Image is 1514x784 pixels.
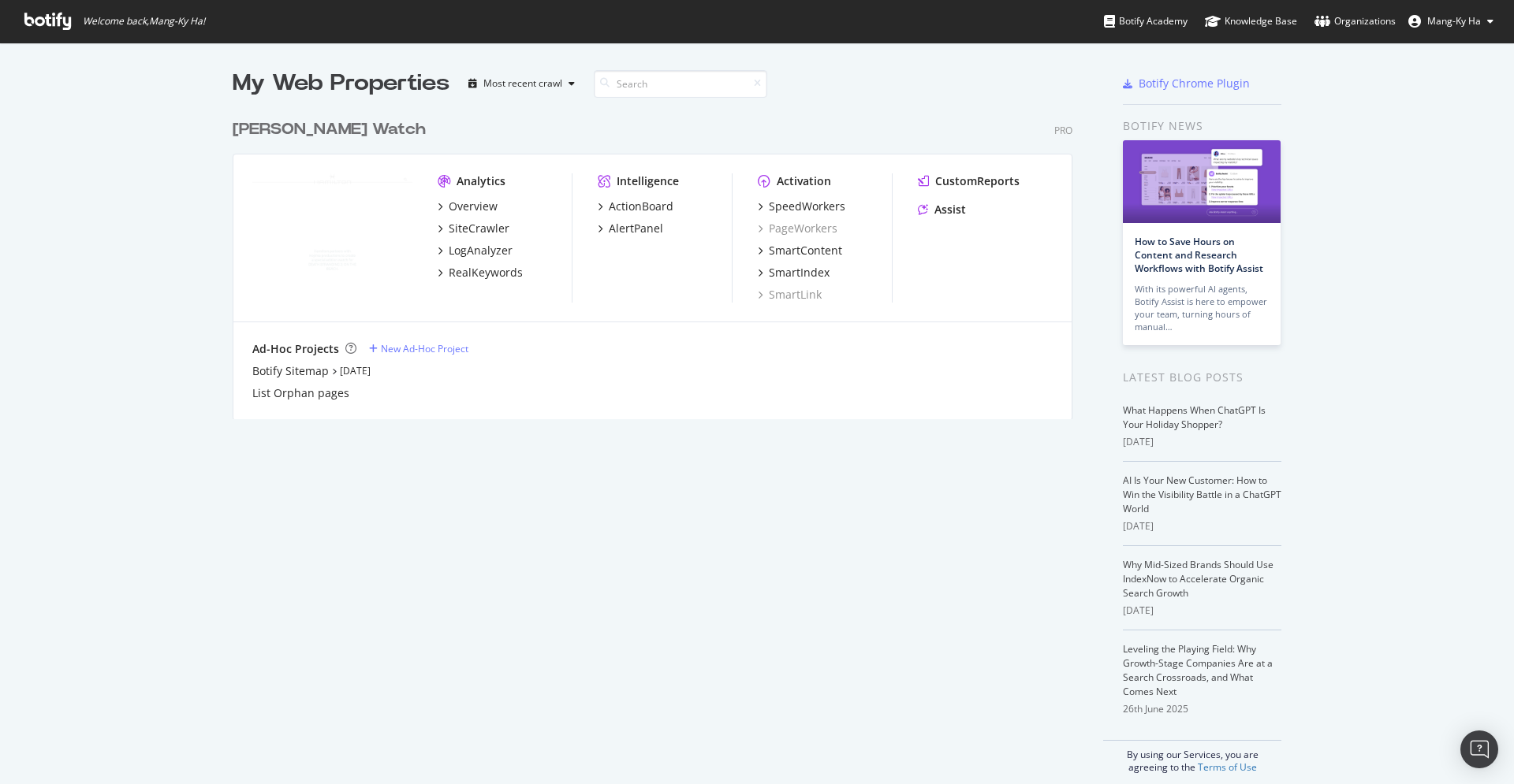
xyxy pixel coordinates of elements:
[1123,76,1250,91] a: Botify Chrome Plugin
[769,243,842,258] div: SmartContent
[369,342,468,355] a: New Ad-Hoc Project
[918,173,1020,189] a: CustomReports
[438,265,523,281] a: RealKeywords
[769,265,830,281] div: SmartIndex
[483,79,562,88] div: Most recent crawl
[449,199,498,214] div: Overview
[598,199,673,214] a: ActionBoard
[598,221,663,236] a: AlertPanel
[1460,730,1498,768] div: Open Intercom Messenger
[233,118,426,141] div: [PERSON_NAME] Watch
[609,221,663,236] div: AlertPanel
[252,173,412,301] img: www.hamiltonwatch.com
[449,265,523,281] div: RealKeywords
[83,15,205,28] span: Welcome back, Mang-Ky Ha !
[1135,235,1263,275] a: How to Save Hours on Content and Research Workflows with Botify Assist
[449,243,513,258] div: LogAnalyzer
[1123,140,1281,223] img: How to Save Hours on Content and Research Workflows with Botify Assist
[617,173,679,189] div: Intelligence
[252,363,329,379] a: Botify Sitemap
[233,68,449,99] div: My Web Properties
[1123,435,1281,449] div: [DATE]
[438,243,513,258] a: LogAnalyzer
[1123,403,1266,431] a: What Happens When ChatGPT Is Your Holiday Shopper?
[1314,13,1396,29] div: Organizations
[609,199,673,214] div: ActionBoard
[449,221,509,236] div: SiteCrawler
[1123,642,1273,698] a: Leveling the Playing Field: Why Growth-Stage Companies Are at a Search Crossroads, and What Comes...
[934,202,966,217] div: Assist
[758,199,845,214] a: SpeedWorkers
[1123,604,1281,618] div: [DATE]
[1123,474,1281,515] a: AI Is Your New Customer: How to Win the Visibility Battle in a ChatGPT World
[233,118,432,141] a: [PERSON_NAME] Watch
[1396,9,1506,34] button: Mang-Ky Ha
[769,199,845,214] div: SpeedWorkers
[1123,519,1281,533] div: [DATE]
[438,199,498,214] a: Overview
[918,202,966,217] a: Assist
[758,243,842,258] a: SmartContent
[758,287,822,303] a: SmartLink
[438,221,509,236] a: SiteCrawler
[381,342,468,355] div: New Ad-Hoc Project
[252,341,339,357] div: Ad-Hoc Projects
[1054,124,1072,137] div: Pro
[1104,13,1188,29] div: Botify Academy
[340,364,371,377] a: [DATE]
[935,173,1020,189] div: CustomReports
[1205,13,1297,29] div: Knowledge Base
[462,71,581,96] button: Most recent crawl
[1427,14,1481,28] span: Mang-Ky Ha
[1139,76,1250,91] div: Botify Chrome Plugin
[252,385,349,401] a: List Orphan pages
[1123,702,1281,716] div: 26th June 2025
[758,221,837,236] a: PageWorkers
[1198,760,1257,774] a: Terms of Use
[758,265,830,281] a: SmartIndex
[233,99,1085,419] div: grid
[1123,117,1281,135] div: Botify news
[1103,740,1281,774] div: By using our Services, you are agreeing to the
[457,173,505,189] div: Analytics
[1123,558,1273,600] a: Why Mid-Sized Brands Should Use IndexNow to Accelerate Organic Search Growth
[594,70,767,98] input: Search
[777,173,831,189] div: Activation
[1135,283,1269,333] div: With its powerful AI agents, Botify Assist is here to empower your team, turning hours of manual…
[1123,369,1281,386] div: Latest Blog Posts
